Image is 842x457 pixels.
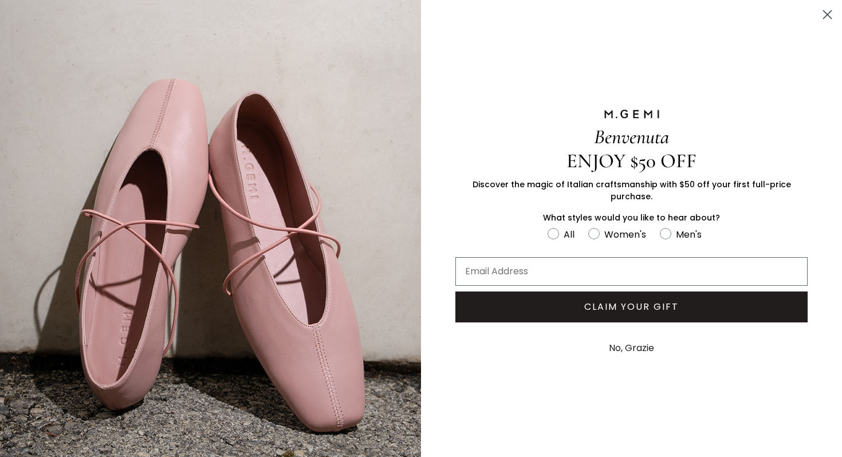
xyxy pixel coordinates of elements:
span: What styles would you like to hear about? [543,212,720,223]
img: M.GEMI [603,109,660,119]
div: All [564,227,575,242]
div: Women's [604,227,646,242]
span: ENJOY $50 OFF [566,149,697,173]
span: Benvenuta [594,125,669,149]
button: CLAIM YOUR GIFT [455,291,808,322]
span: Discover the magic of Italian craftsmanship with $50 off your first full-price purchase. [473,179,791,202]
input: Email Address [455,257,808,286]
button: No, Grazie [603,334,660,363]
button: Close dialog [817,5,837,25]
div: Men's [676,227,702,242]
